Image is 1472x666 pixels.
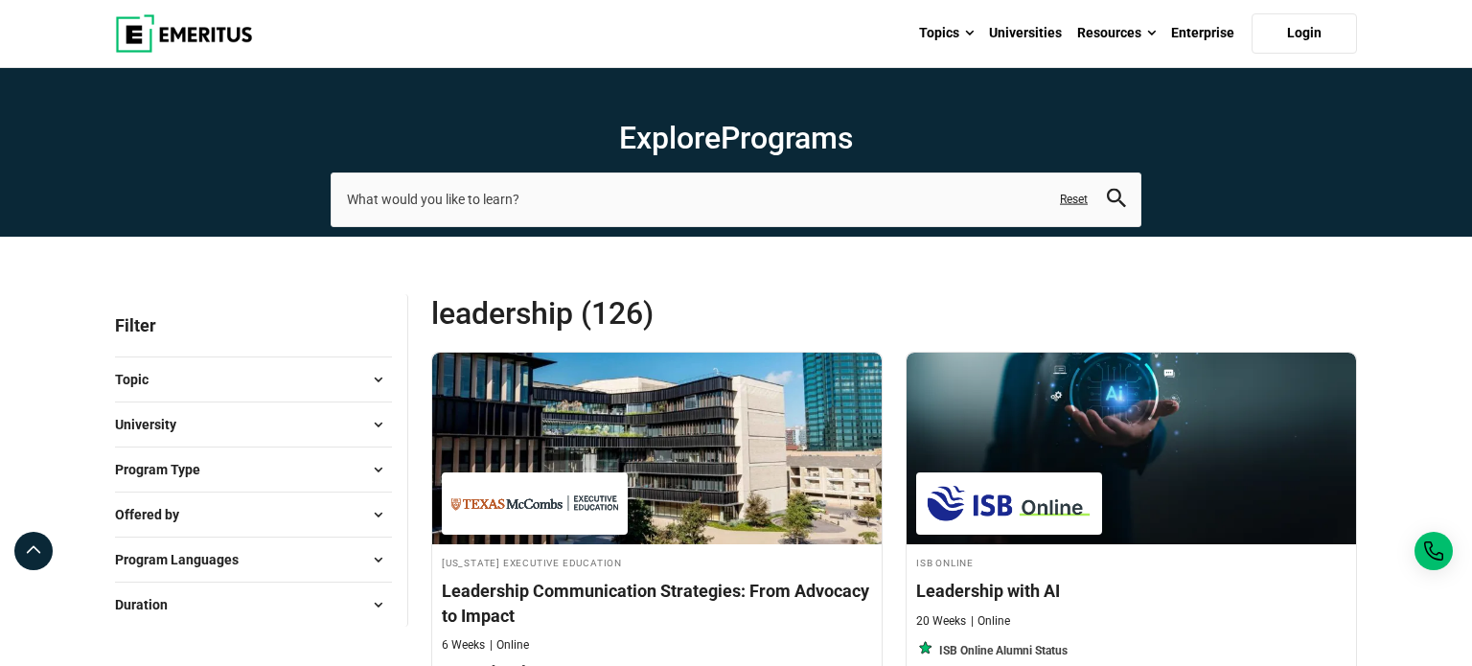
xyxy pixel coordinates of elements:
[432,353,882,544] img: Leadership Communication Strategies: From Advocacy to Impact | Online Business Management Course
[115,455,392,484] button: Program Type
[1107,189,1126,211] button: search
[331,172,1141,226] input: search-page
[115,545,392,574] button: Program Languages
[1252,13,1357,54] a: Login
[907,353,1356,544] img: Leadership with AI | Online AI and Machine Learning Course
[115,500,392,529] button: Offered by
[442,554,872,570] h4: [US_STATE] Executive Education
[431,294,894,333] span: leadership (126)
[1060,192,1088,208] a: Reset search
[115,294,392,356] p: Filter
[926,482,1092,525] img: ISB Online
[115,504,195,525] span: Offered by
[490,637,529,654] p: Online
[916,613,966,630] p: 20 Weeks
[115,594,183,615] span: Duration
[1107,194,1126,212] a: search
[115,365,392,394] button: Topic
[451,482,618,525] img: Texas Executive Education
[916,579,1346,603] h4: Leadership with AI
[442,579,872,627] h4: Leadership Communication Strategies: From Advocacy to Impact
[115,590,392,619] button: Duration
[115,410,392,439] button: University
[115,459,216,480] span: Program Type
[115,414,192,435] span: University
[916,554,1346,570] h4: ISB Online
[115,369,164,390] span: Topic
[115,549,254,570] span: Program Languages
[442,637,485,654] p: 6 Weeks
[971,613,1010,630] p: Online
[721,120,853,156] span: Programs
[939,643,1068,659] p: ISB Online Alumni Status
[331,119,1141,157] h1: Explore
